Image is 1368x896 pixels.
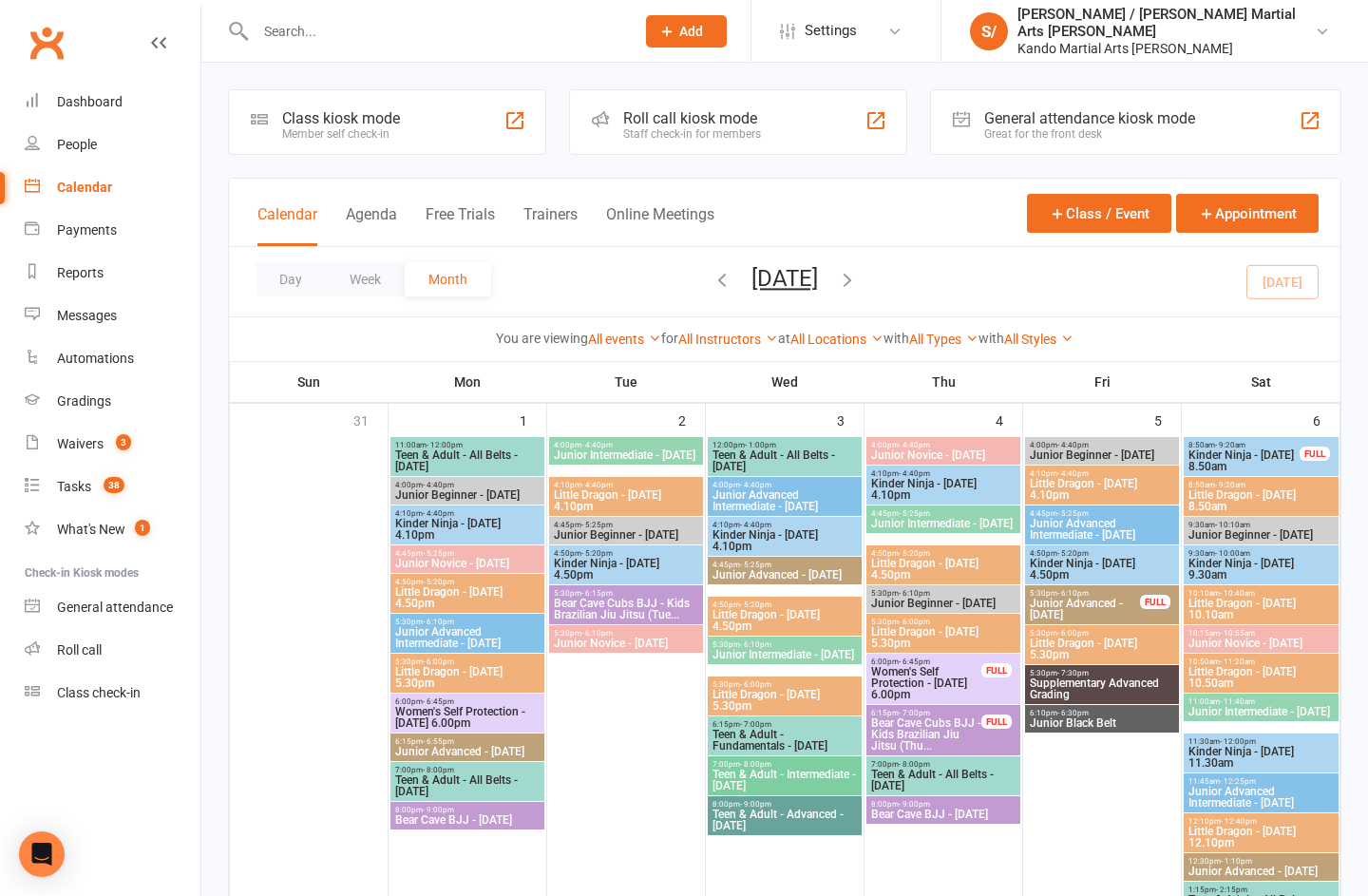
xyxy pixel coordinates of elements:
[870,441,1016,449] span: 4:00pm
[1029,598,1141,620] span: Junior Advanced - [DATE]
[606,205,714,246] button: Online Meetings
[394,737,541,746] span: 6:15pm
[588,332,661,347] a: All events
[553,521,699,529] span: 4:45pm
[1004,332,1073,347] a: All Styles
[394,774,541,797] span: Teen & Adult - All Belts - [DATE]
[778,331,790,346] strong: at
[1187,886,1335,894] span: 1:15pm
[1187,777,1335,786] span: 11:45am
[394,489,541,501] span: Junior Beginner - [DATE]
[712,481,858,489] span: 4:00pm
[1140,595,1170,609] div: FULL
[256,262,326,296] button: Day
[25,209,200,252] a: Payments
[553,449,699,461] span: Junior Intermediate - [DATE]
[1187,857,1335,866] span: 12:30pm
[805,10,857,52] span: Settings
[740,720,771,729] span: - 7:00pm
[1216,886,1247,894] span: - 2:15pm
[740,800,771,809] span: - 9:00pm
[423,806,454,814] span: - 9:00pm
[553,489,699,512] span: Little Dragon - [DATE] 4.10pm
[282,109,400,127] div: Class kiosk mode
[1017,6,1315,40] div: [PERSON_NAME] / [PERSON_NAME] Martial Arts [PERSON_NAME]
[1017,40,1315,57] div: Kando Martial Arts [PERSON_NAME]
[883,331,909,346] strong: with
[394,549,541,558] span: 4:45pm
[712,649,858,660] span: Junior Intermediate - [DATE]
[740,601,771,609] span: - 5:20pm
[57,436,104,451] div: Waivers
[326,262,405,296] button: Week
[678,404,705,435] div: 2
[423,509,454,518] span: - 4:40pm
[553,481,699,489] span: 4:10pm
[1187,489,1335,512] span: Little Dragon - [DATE] 8.50am
[427,441,463,449] span: - 12:00pm
[1029,518,1175,541] span: Junior Advanced Intermediate - [DATE]
[394,746,541,757] span: Junior Advanced - [DATE]
[1187,549,1335,558] span: 9:30am
[712,800,858,809] span: 8:00pm
[553,638,699,649] span: Junior Novice - [DATE]
[1029,709,1175,717] span: 6:10pm
[1029,669,1175,677] span: 5:30pm
[581,441,613,449] span: - 4:40pm
[1187,786,1335,809] span: Junior Advanced Intermediate - [DATE]
[523,205,578,246] button: Trainers
[1029,677,1175,700] span: Supplementary Advanced Grading
[57,180,112,195] div: Calendar
[1029,549,1175,558] span: 4:50pm
[870,509,1016,518] span: 4:45pm
[57,600,173,615] div: General attendance
[712,680,858,689] span: 5:30pm
[250,18,621,45] input: Search...
[1057,709,1089,717] span: - 6:30pm
[1215,481,1245,489] span: - 9:20am
[870,598,1016,609] span: Junior Beginner - [DATE]
[623,127,761,141] div: Staff check-in for members
[581,629,613,638] span: - 6:10pm
[740,760,771,769] span: - 8:00pm
[712,561,858,569] span: 4:45pm
[394,697,541,706] span: 6:00pm
[1220,737,1256,746] span: - 12:00pm
[1313,404,1339,435] div: 6
[1187,598,1335,620] span: Little Dragon - [DATE] 10.10am
[1057,509,1089,518] span: - 5:25pm
[678,332,778,347] a: All Instructors
[712,809,858,831] span: Teen & Adult - Advanced - [DATE]
[230,362,389,402] th: Sun
[1029,441,1175,449] span: 4:00pm
[1023,362,1182,402] th: Fri
[1154,404,1181,435] div: 5
[1187,558,1335,581] span: Kinder Ninja - [DATE] 9.30am
[1187,866,1335,877] span: Junior Advanced - [DATE]
[899,469,930,478] span: - 4:40pm
[25,672,200,715] a: Class kiosk mode
[712,689,858,712] span: Little Dragon - [DATE] 5.30pm
[1187,737,1335,746] span: 11:30am
[1220,658,1255,666] span: - 11:20am
[423,766,454,774] span: - 8:00pm
[1176,194,1319,233] button: Appointment
[899,441,930,449] span: - 4:40pm
[712,609,858,632] span: Little Dragon - [DATE] 4.50pm
[1029,589,1141,598] span: 5:30pm
[25,295,200,337] a: Messages
[389,362,547,402] th: Mon
[25,466,200,508] a: Tasks 38
[394,706,541,729] span: Women's Self Protection - [DATE] 6.00pm
[394,481,541,489] span: 4:00pm
[25,337,200,380] a: Automations
[423,578,454,586] span: - 5:20pm
[740,521,771,529] span: - 4:40pm
[405,262,491,296] button: Month
[870,626,1016,649] span: Little Dragon - [DATE] 5.30pm
[899,509,930,518] span: - 5:25pm
[1029,469,1175,478] span: 4:10pm
[899,549,930,558] span: - 5:20pm
[870,760,1016,769] span: 7:00pm
[394,658,541,666] span: 5:30pm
